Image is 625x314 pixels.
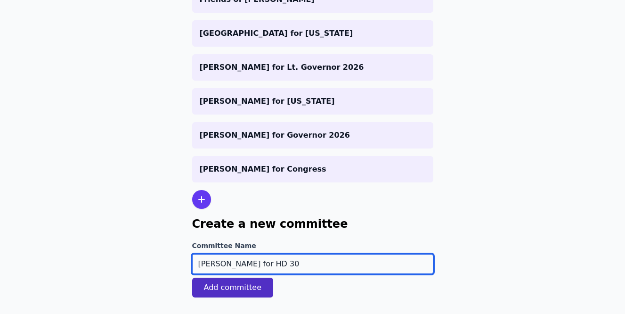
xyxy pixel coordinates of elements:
[192,122,433,149] a: [PERSON_NAME] for Governor 2026
[192,54,433,81] a: [PERSON_NAME] for Lt. Governor 2026
[192,156,433,182] a: [PERSON_NAME] for Congress
[192,278,274,297] button: Add committee
[192,20,433,47] a: [GEOGRAPHIC_DATA] for [US_STATE]
[200,62,426,73] p: [PERSON_NAME] for Lt. Governor 2026
[200,130,426,141] p: [PERSON_NAME] for Governor 2026
[192,241,433,250] label: Committee Name
[200,164,426,175] p: [PERSON_NAME] for Congress
[192,216,433,231] h1: Create a new committee
[200,28,426,39] p: [GEOGRAPHIC_DATA] for [US_STATE]
[192,88,433,115] a: [PERSON_NAME] for [US_STATE]
[200,96,426,107] p: [PERSON_NAME] for [US_STATE]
